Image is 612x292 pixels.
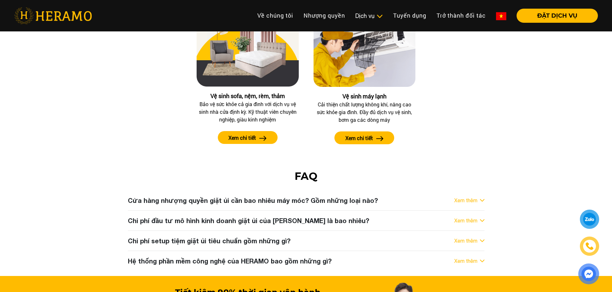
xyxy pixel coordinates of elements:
img: arrow_down.svg [480,199,484,202]
img: subToggleIcon [376,13,383,20]
a: Vệ sinh máy lạnhVệ sinh máy lạnhCải thiện chất lượng không khí, nâng cao sức khỏe gia đình. Đầy đ... [308,10,421,149]
a: Xem chi tiết arrow [197,131,299,144]
div: Cửa hàng nhượng quyền giặt ủi cần bao nhiêu máy móc? Gồm những loại nào? [128,196,378,205]
a: Xem thêm [454,217,477,224]
img: arrow_down.svg [480,219,484,222]
div: FAQ [13,169,599,184]
div: Cải thiện chất lượng không khí, nâng cao sức khỏe gia đình. Đầy đủ dịch vụ vệ sinh, bơm ga các dò... [315,101,414,124]
div: Chi phí đầu tư mô hình kinh doanh giặt ủi của [PERSON_NAME] là bao nhiêu? [128,216,369,225]
label: Xem chi tiết [228,134,256,142]
a: Xem thêm [454,257,477,265]
img: vn-flag.png [496,12,506,20]
button: Xem chi tiết [218,131,278,144]
div: Chi phí setup tiệm giặt ủi tiêu chuẩn gồm những gì? [128,236,290,246]
a: Trở thành đối tác [431,9,491,22]
img: Vệ sinh sofa, nệm, rèm, thảm [197,15,299,87]
img: Vệ sinh máy lạnh [314,15,416,87]
a: Xem thêm [454,237,477,245]
a: Tuyển dụng [388,9,431,22]
img: phone-icon [585,241,594,251]
button: ĐẶT DỊCH VỤ [517,9,598,23]
a: Xem chi tiết arrow [314,131,416,144]
div: Vệ sinh máy lạnh [314,92,416,101]
img: arrow [259,136,267,141]
img: arrow [376,136,384,141]
a: Nhượng quyền [298,9,350,22]
div: Hệ thống phần mềm công nghệ của HERAMO bao gồm những gì? [128,256,332,266]
label: Xem chi tiết [345,134,373,142]
a: Về chúng tôi [252,9,298,22]
a: Vệ sinh sofa, nệm, rèm, thảmVệ sinh sofa, nệm, rèm, thảmBảo vệ sức khỏe cả gia đình với dịch vụ v... [191,10,304,149]
a: phone-icon [580,237,599,255]
a: ĐẶT DỊCH VỤ [511,13,598,19]
a: Xem thêm [454,196,477,204]
button: Xem chi tiết [334,131,394,144]
div: Vệ sinh sofa, nệm, rèm, thảm [197,92,299,100]
div: Dịch vụ [355,12,383,20]
img: arrow_down.svg [480,239,484,242]
img: heramo-logo.png [14,7,92,24]
div: Bảo vệ sức khỏe cả gia đình với dịch vụ vệ sinh nhà cửa định kỳ. Kỹ thuật viên chuyên nghiệp, già... [198,100,297,123]
img: arrow_down.svg [480,260,484,262]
